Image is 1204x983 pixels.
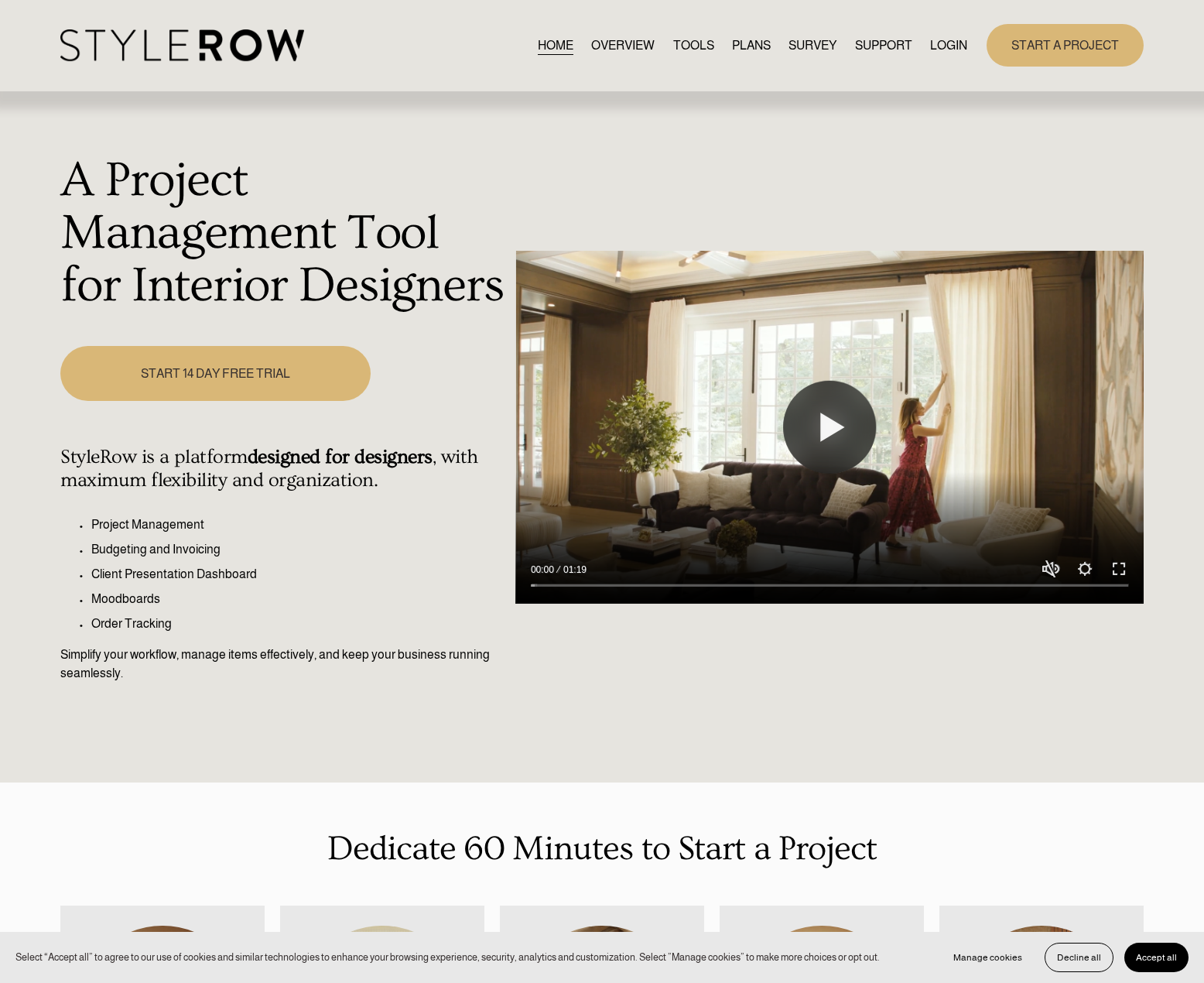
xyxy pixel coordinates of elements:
[60,646,507,683] p: Simplify your workflow, manage items effectively, and keep your business running seamlessly.
[1124,943,1189,972] button: Accept all
[248,446,433,468] strong: designed for designers
[91,540,507,559] p: Budgeting and Invoicing
[591,35,655,56] a: OVERVIEW
[60,346,370,401] a: START 14 DAY FREE TRIAL
[91,590,507,608] p: Moodboards
[60,446,507,492] h4: StyleRow is a platform , with maximum flexibility and organization.
[953,952,1022,963] span: Manage cookies
[60,29,304,61] img: StyleRow
[60,155,507,312] h1: A Project Management Tool for Interior Designers
[788,35,836,56] a: SURVEY
[855,36,912,55] span: SUPPORT
[855,35,912,56] a: folder dropdown
[91,515,507,534] p: Project Management
[1057,952,1101,963] span: Decline all
[531,581,1128,591] input: Seek
[15,950,880,964] p: Select “Accept all” to agree to our use of cookies and similar technologies to enhance your brows...
[60,823,1144,875] p: Dedicate 60 Minutes to Start a Project
[538,35,573,56] a: HOME
[673,35,714,56] a: TOOLS
[1136,952,1177,963] span: Accept all
[91,615,507,633] p: Order Tracking
[531,562,558,577] div: Current time
[558,562,590,577] div: Duration
[732,35,771,56] a: PLANS
[942,943,1034,972] button: Manage cookies
[1045,943,1113,972] button: Decline all
[930,35,967,56] a: LOGIN
[783,381,876,474] button: Play
[91,565,507,584] p: Client Presentation Dashboard
[987,24,1144,67] a: START A PROJECT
